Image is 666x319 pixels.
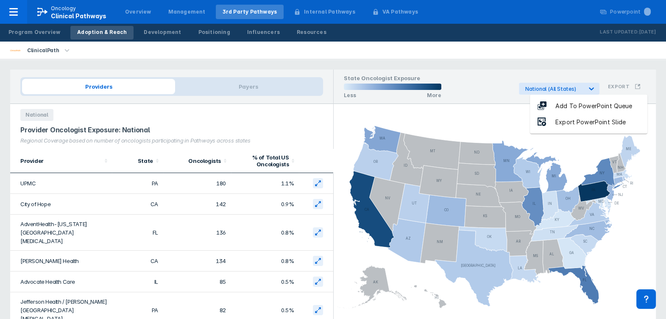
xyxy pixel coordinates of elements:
[77,28,127,36] div: Adoption & Reach
[163,215,231,251] td: 136
[112,271,163,292] td: IL
[20,157,102,164] div: Provider
[175,79,321,94] span: Payers
[10,271,112,292] td: Advocate Health Care
[22,79,175,94] span: Providers
[600,28,639,36] p: Last Updated:
[137,26,188,39] a: Development
[427,92,441,98] p: More
[236,154,289,168] div: % of Total US Oncologists
[168,157,221,164] div: Oncologists
[547,118,634,127] div: Export PowerPoint Slide
[112,194,163,215] td: CA
[112,215,163,251] td: FL
[636,289,656,309] div: Contact Support
[163,194,231,215] td: 142
[198,28,230,36] div: Positioning
[163,173,231,194] td: 180
[639,28,656,36] p: [DATE]
[525,86,582,92] div: National (All States)
[216,5,284,19] a: 3rd Party Pathways
[118,5,158,19] a: Overview
[344,92,356,98] p: Less
[10,45,20,56] img: via-oncology
[20,126,323,134] div: Provider Oncologist Exposure: National
[10,173,112,194] td: UPMC
[2,26,67,39] a: Program Overview
[547,101,641,111] div: Add To PowerPoint Queue
[10,251,112,271] td: [PERSON_NAME] Health
[117,157,153,164] div: State
[163,271,231,292] td: 85
[112,251,163,271] td: CA
[297,28,326,36] div: Resources
[24,45,62,56] div: ClinicalPath
[231,251,299,271] td: 0.8%
[290,26,333,39] a: Resources
[163,251,231,271] td: 134
[192,26,237,39] a: Positioning
[231,271,299,292] td: 0.5%
[240,26,287,39] a: Influencers
[231,194,299,215] td: 0.9%
[8,28,60,36] div: Program Overview
[382,8,418,16] div: VA Pathways
[223,8,277,16] div: 3rd Party Pathways
[247,28,280,36] div: Influencers
[125,8,151,16] div: Overview
[112,173,163,194] td: PA
[304,8,355,16] div: Internal Pathways
[231,215,299,251] td: 0.8%
[144,28,181,36] div: Development
[608,84,630,90] h3: Export
[168,8,206,16] div: Management
[10,194,112,215] td: City of Hope
[70,26,134,39] a: Adoption & Reach
[344,75,441,84] h1: State Oncologist Exposure
[20,137,323,144] div: Regional Coverage based on number of oncologists participating in Pathways across states
[162,5,212,19] a: Management
[51,12,106,20] span: Clinical Pathways
[20,109,53,121] span: National
[10,215,112,251] td: AdventHealth-[US_STATE][GEOGRAPHIC_DATA][MEDICAL_DATA]
[603,78,646,95] button: Export
[51,5,76,12] p: Oncology
[610,8,651,16] div: Powerpoint
[231,173,299,194] td: 1.1%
